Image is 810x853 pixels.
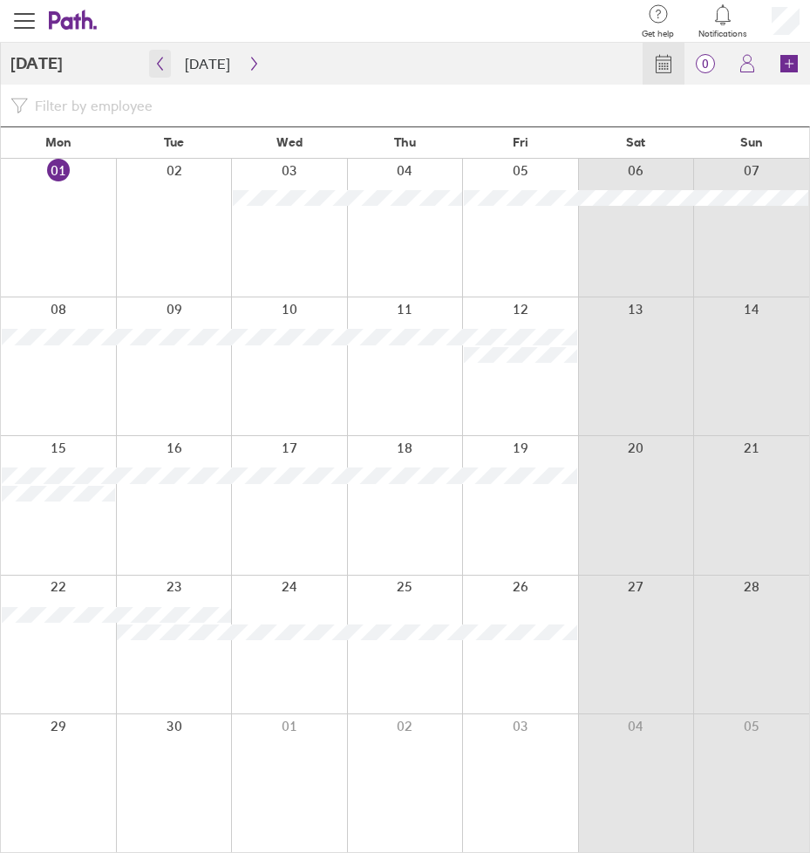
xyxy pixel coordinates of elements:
span: Sun [740,135,763,149]
span: Notifications [698,29,747,39]
span: Sat [626,135,645,149]
span: Fri [513,135,528,149]
span: 0 [684,57,726,71]
span: Get help [642,29,674,39]
button: [DATE] [171,50,244,78]
a: Notifications [698,3,747,39]
a: 0 [684,43,726,85]
span: Thu [394,135,416,149]
span: Mon [45,135,71,149]
input: Filter by employee [28,90,800,121]
span: Wed [276,135,303,149]
span: Tue [164,135,184,149]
